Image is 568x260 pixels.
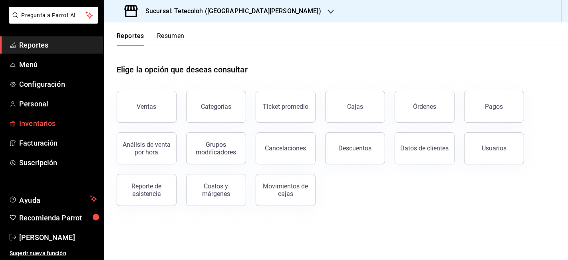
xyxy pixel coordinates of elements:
div: Descuentos [339,144,372,152]
button: Cancelaciones [256,132,316,164]
button: Pagos [464,91,524,123]
a: Pregunta a Parrot AI [6,17,98,25]
button: Descuentos [325,132,385,164]
button: Análisis de venta por hora [117,132,177,164]
div: Categorías [201,103,231,110]
div: Análisis de venta por hora [122,141,171,156]
span: Suscripción [19,157,97,168]
button: Datos de clientes [395,132,455,164]
span: Recomienda Parrot [19,212,97,223]
button: Ticket promedio [256,91,316,123]
span: Menú [19,59,97,70]
div: Movimientos de cajas [261,182,310,198]
span: Pregunta a Parrot AI [22,11,86,20]
div: Pagos [485,103,503,110]
div: Usuarios [482,144,506,152]
button: Costos y márgenes [186,174,246,206]
span: Facturación [19,138,97,148]
button: Ventas [117,91,177,123]
button: Resumen [157,32,185,46]
div: Costos y márgenes [191,182,241,198]
button: Usuarios [464,132,524,164]
div: Órdenes [413,103,436,110]
button: Órdenes [395,91,455,123]
span: Personal [19,98,97,109]
h1: Elige la opción que deseas consultar [117,64,248,76]
h3: Sucursal: Tetecoloh ([GEOGRAPHIC_DATA][PERSON_NAME]) [139,6,321,16]
div: Reporte de asistencia [122,182,171,198]
div: Datos de clientes [401,144,449,152]
div: Cancelaciones [265,144,306,152]
div: Grupos modificadores [191,141,241,156]
button: Grupos modificadores [186,132,246,164]
span: Inventarios [19,118,97,129]
span: Reportes [19,40,97,50]
button: Reportes [117,32,144,46]
button: Cajas [325,91,385,123]
span: Ayuda [19,194,87,204]
button: Categorías [186,91,246,123]
button: Pregunta a Parrot AI [9,7,98,24]
button: Reporte de asistencia [117,174,177,206]
span: Sugerir nueva función [10,249,97,258]
div: Ventas [137,103,157,110]
div: navigation tabs [117,32,185,46]
span: [PERSON_NAME] [19,232,97,243]
div: Ticket promedio [263,103,308,110]
span: Configuración [19,79,97,90]
div: Cajas [347,103,363,110]
button: Movimientos de cajas [256,174,316,206]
